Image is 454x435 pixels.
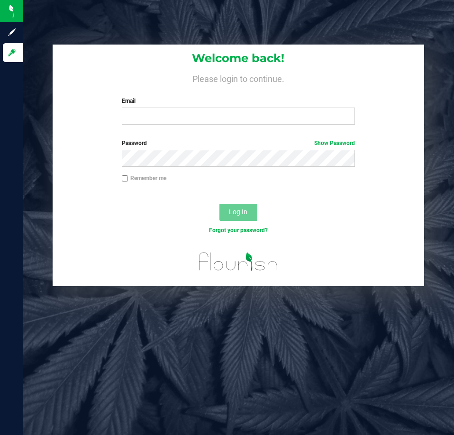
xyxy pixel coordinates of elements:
h4: Please login to continue. [53,72,424,83]
a: Show Password [314,140,355,146]
label: Email [122,97,355,105]
input: Remember me [122,175,128,182]
a: Forgot your password? [209,227,268,234]
button: Log In [219,204,257,221]
label: Remember me [122,174,166,182]
inline-svg: Log in [7,48,17,57]
span: Password [122,140,147,146]
h1: Welcome back! [53,52,424,64]
span: Log In [229,208,247,216]
inline-svg: Sign up [7,27,17,37]
img: flourish_logo.svg [192,245,285,279]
